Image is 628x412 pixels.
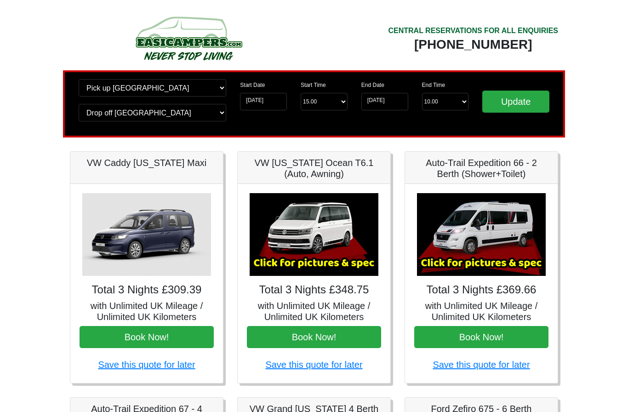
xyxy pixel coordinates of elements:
[414,300,548,322] h5: with Unlimited UK Mileage / Unlimited UK Kilometers
[82,193,211,276] img: VW Caddy California Maxi
[240,93,287,110] input: Start Date
[80,157,214,168] h5: VW Caddy [US_STATE] Maxi
[80,283,214,297] h4: Total 3 Nights £309.39
[247,326,381,348] button: Book Now!
[247,300,381,322] h5: with Unlimited UK Mileage / Unlimited UK Kilometers
[101,13,276,63] img: campers-checkout-logo.png
[361,93,408,110] input: Return Date
[301,81,326,89] label: Start Time
[98,360,195,370] a: Save this quote for later
[482,91,549,113] input: Update
[422,81,445,89] label: End Time
[361,81,384,89] label: End Date
[247,283,381,297] h4: Total 3 Nights £348.75
[417,193,546,276] img: Auto-Trail Expedition 66 - 2 Berth (Shower+Toilet)
[240,81,265,89] label: Start Date
[250,193,378,276] img: VW California Ocean T6.1 (Auto, Awning)
[414,283,548,297] h4: Total 3 Nights £369.66
[388,36,558,53] div: [PHONE_NUMBER]
[80,300,214,322] h5: with Unlimited UK Mileage / Unlimited UK Kilometers
[414,326,548,348] button: Book Now!
[247,157,381,179] h5: VW [US_STATE] Ocean T6.1 (Auto, Awning)
[265,360,362,370] a: Save this quote for later
[414,157,548,179] h5: Auto-Trail Expedition 66 - 2 Berth (Shower+Toilet)
[433,360,530,370] a: Save this quote for later
[80,326,214,348] button: Book Now!
[388,25,558,36] div: CENTRAL RESERVATIONS FOR ALL ENQUIRIES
